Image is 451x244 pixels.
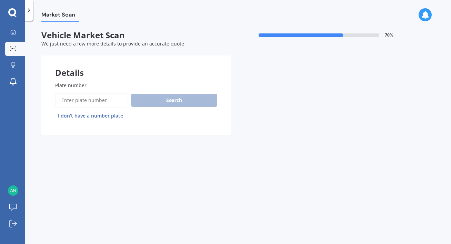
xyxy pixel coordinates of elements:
[55,93,128,108] input: Enter plate number
[41,55,231,76] div: Details
[385,33,393,38] span: 70 %
[41,11,79,21] span: Market Scan
[55,110,126,121] button: I don’t have a number plate
[41,30,231,40] span: Vehicle Market Scan
[55,82,87,89] span: Plate number
[8,185,18,196] img: 0ba4f26cba6c78f111a8835ba60a17e7
[41,40,184,47] span: We just need a few more details to provide an accurate quote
